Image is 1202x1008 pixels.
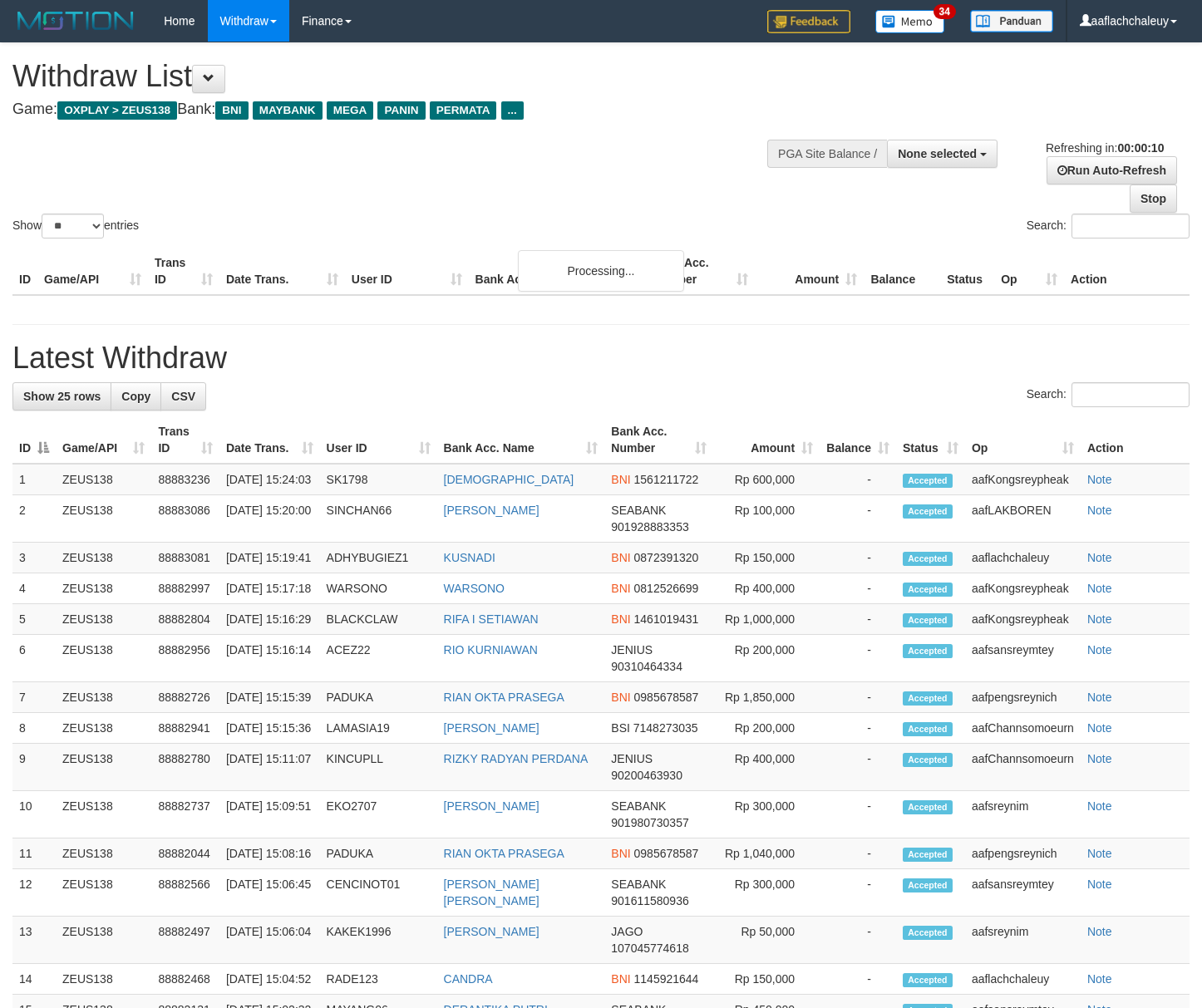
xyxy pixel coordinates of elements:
a: RIZKY RADYAN PERDANA [444,752,589,765]
span: ... [501,101,524,120]
span: Copy 0872391320 to clipboard [634,551,699,564]
span: Accepted [903,552,953,566]
span: JENIUS [611,752,653,765]
td: - [820,713,896,744]
span: Copy 1461019431 to clipboard [634,612,699,626]
td: ZEUS138 [56,869,151,917]
td: 88882726 [151,682,219,713]
span: Copy 7148273035 to clipboard [633,721,698,735]
th: Status: activate to sort column ascending [896,416,965,464]
td: [DATE] 15:15:39 [219,682,320,713]
a: Note [1087,504,1112,517]
div: PGA Site Balance / [767,140,887,168]
span: BNI [611,691,630,704]
td: [DATE] 15:20:00 [219,495,320,543]
td: 88882941 [151,713,219,744]
a: Note [1087,752,1112,765]
span: Copy 901611580936 to clipboard [611,894,688,907]
td: [DATE] 15:19:41 [219,543,320,573]
td: 3 [12,543,56,573]
th: ID [12,248,37,295]
td: Rp 50,000 [713,917,820,964]
a: RIAN OKTA PRASEGA [444,691,564,704]
span: BNI [215,101,248,120]
span: OXPLAY > ZEUS138 [57,101,177,120]
span: Copy [121,390,150,403]
label: Show entries [12,214,139,238]
td: 88883081 [151,543,219,573]
td: ZEUS138 [56,604,151,635]
td: aafKongsreypheak [965,573,1081,604]
td: 88882997 [151,573,219,604]
td: 4 [12,573,56,604]
span: Accepted [903,722,953,736]
h4: Game: Bank: [12,101,785,118]
td: 88882737 [151,791,219,838]
td: 8 [12,713,56,744]
td: EKO2707 [320,791,437,838]
td: - [820,604,896,635]
td: 88883086 [151,495,219,543]
span: Copy 90310464334 to clipboard [611,660,682,673]
img: MOTION_logo.png [12,8,139,33]
td: - [820,543,896,573]
a: Run Auto-Refresh [1047,156,1177,184]
a: Note [1087,473,1112,486]
td: [DATE] 15:17:18 [219,573,320,604]
td: Rp 300,000 [713,791,820,838]
a: WARSONO [444,582,505,595]
td: 12 [12,869,56,917]
td: - [820,635,896,682]
td: [DATE] 15:04:52 [219,964,320,995]
td: - [820,964,896,995]
a: RIFA I SETIAWAN [444,612,539,626]
th: Amount [755,248,864,295]
td: Rp 200,000 [713,713,820,744]
td: aafpengsreynich [965,838,1081,869]
a: Show 25 rows [12,382,111,411]
th: User ID: activate to sort column ascending [320,416,437,464]
td: Rp 400,000 [713,573,820,604]
a: Note [1087,643,1112,656]
td: Rp 1,040,000 [713,838,820,869]
th: ID: activate to sort column descending [12,416,56,464]
td: KAKEK1996 [320,917,437,964]
td: 5 [12,604,56,635]
span: Copy 107045774618 to clipboard [611,942,688,955]
a: Note [1087,551,1112,564]
td: 2 [12,495,56,543]
td: 88882468 [151,964,219,995]
td: ZEUS138 [56,573,151,604]
td: ZEUS138 [56,964,151,995]
td: ZEUS138 [56,917,151,964]
select: Showentries [42,214,104,238]
td: aafChannsomoeurn [965,713,1081,744]
span: SEABANK [611,799,666,813]
span: Accepted [903,691,953,706]
td: 88882780 [151,744,219,791]
a: Copy [111,382,161,411]
input: Search: [1071,214,1190,238]
td: 11 [12,838,56,869]
a: [DEMOGRAPHIC_DATA] [444,473,574,486]
span: BNI [611,612,630,626]
td: [DATE] 15:16:29 [219,604,320,635]
th: Bank Acc. Name: activate to sort column ascending [437,416,605,464]
span: Copy 90200463930 to clipboard [611,769,682,782]
span: Accepted [903,926,953,940]
td: ZEUS138 [56,543,151,573]
td: - [820,573,896,604]
th: Op: activate to sort column ascending [965,416,1081,464]
span: BNI [611,972,630,986]
th: Bank Acc. Name [469,248,647,295]
a: Note [1087,582,1112,595]
span: Accepted [903,800,953,814]
a: [PERSON_NAME] [444,925,539,938]
span: MAYBANK [253,101,323,120]
td: [DATE] 15:08:16 [219,838,320,869]
td: [DATE] 15:06:04 [219,917,320,964]
td: aafsreynim [965,917,1081,964]
td: [DATE] 15:11:07 [219,744,320,791]
td: ZEUS138 [56,838,151,869]
td: [DATE] 15:09:51 [219,791,320,838]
